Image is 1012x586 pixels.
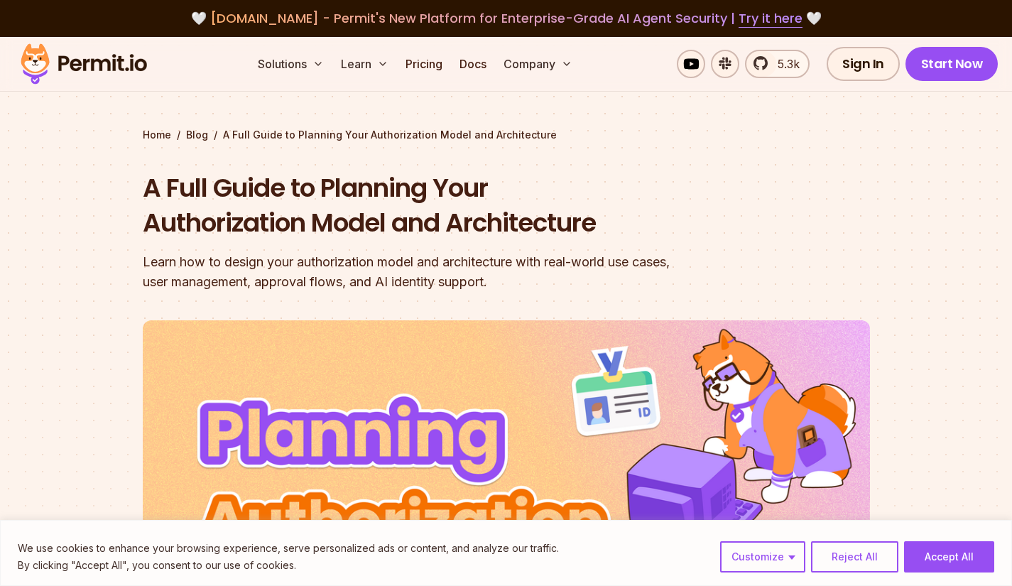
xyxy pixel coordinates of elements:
p: We use cookies to enhance your browsing experience, serve personalized ads or content, and analyz... [18,540,559,557]
button: Accept All [904,541,994,573]
button: Reject All [811,541,898,573]
button: Solutions [252,50,330,78]
a: Blog [186,128,208,142]
div: Learn how to design your authorization model and architecture with real-world use cases, user man... [143,252,688,292]
div: 🤍 🤍 [34,9,978,28]
button: Company [498,50,578,78]
a: Try it here [739,9,802,28]
h1: A Full Guide to Planning Your Authorization Model and Architecture [143,170,688,241]
a: Sign In [827,47,900,81]
span: 5.3k [769,55,800,72]
div: / / [143,128,870,142]
img: Permit logo [14,40,153,88]
p: By clicking "Accept All", you consent to our use of cookies. [18,557,559,574]
button: Customize [720,541,805,573]
a: Home [143,128,171,142]
a: 5.3k [745,50,810,78]
a: Docs [454,50,492,78]
a: Start Now [905,47,999,81]
button: Learn [335,50,394,78]
span: [DOMAIN_NAME] - Permit's New Platform for Enterprise-Grade AI Agent Security | [210,9,802,27]
a: Pricing [400,50,448,78]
